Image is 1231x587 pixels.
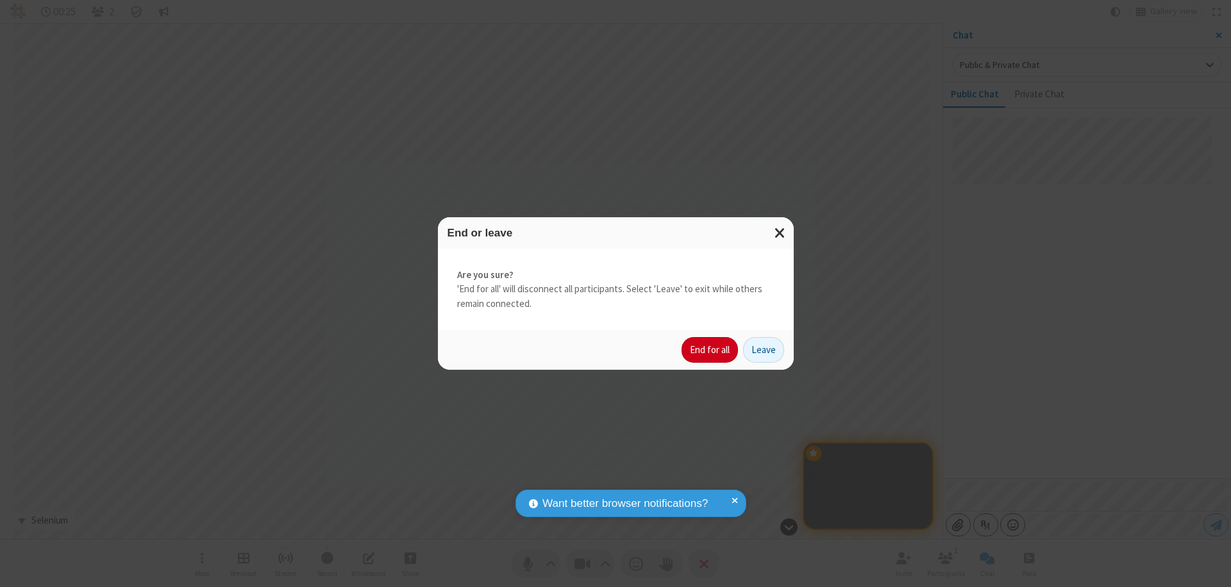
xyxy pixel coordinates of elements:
button: End for all [682,337,738,363]
button: Leave [743,337,784,363]
h3: End or leave [448,227,784,239]
span: Want better browser notifications? [542,495,708,512]
strong: Are you sure? [457,268,775,283]
div: 'End for all' will disconnect all participants. Select 'Leave' to exit while others remain connec... [438,249,794,331]
button: Close modal [767,217,794,249]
